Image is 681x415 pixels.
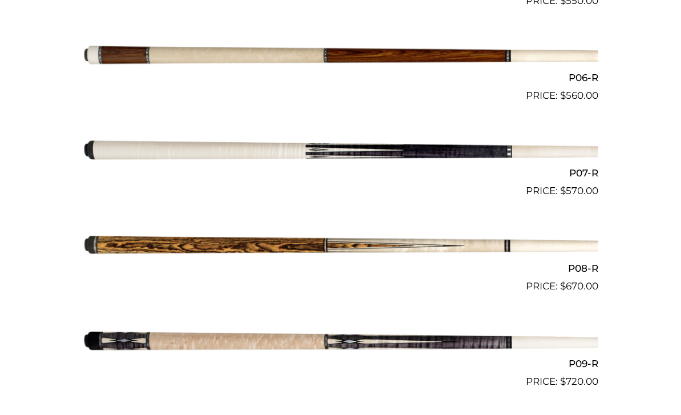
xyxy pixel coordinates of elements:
a: P07-R $570.00 [83,108,598,199]
img: P09-R [83,299,598,385]
img: P06-R [83,14,598,99]
img: P07-R [83,108,598,194]
span: $ [560,376,566,388]
img: P08-R [83,204,598,289]
bdi: 560.00 [560,90,598,102]
span: $ [560,281,566,292]
span: $ [560,186,566,197]
bdi: 720.00 [560,376,598,388]
a: P06-R $560.00 [83,14,598,104]
bdi: 670.00 [560,281,598,292]
a: P08-R $670.00 [83,204,598,294]
span: $ [560,90,566,102]
bdi: 570.00 [560,186,598,197]
a: P09-R $720.00 [83,299,598,389]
